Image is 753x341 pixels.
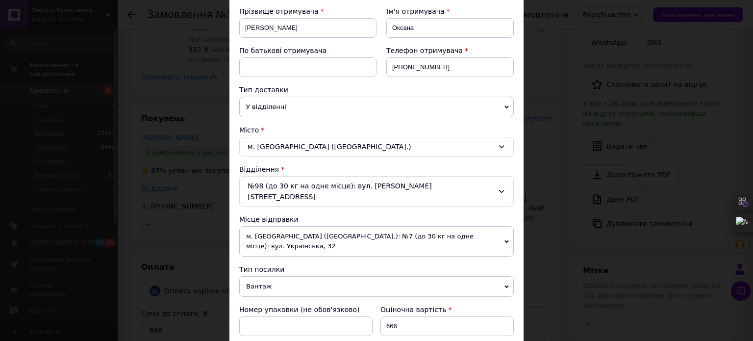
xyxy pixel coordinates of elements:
span: Тип посилки [239,265,284,273]
span: Місце відправки [239,215,299,223]
div: Місто [239,125,514,135]
div: №98 (до 30 кг на одне місце): вул. [PERSON_NAME][STREET_ADDRESS] [239,176,514,207]
span: Ім'я отримувача [386,7,445,15]
span: Прізвище отримувача [239,7,319,15]
div: м. [GEOGRAPHIC_DATA] ([GEOGRAPHIC_DATA].) [239,137,514,157]
div: Номер упаковки (не обов'язково) [239,305,373,315]
span: м. [GEOGRAPHIC_DATA] ([GEOGRAPHIC_DATA].): №7 (до 30 кг на одне місце): вул. Українська, 32 [239,226,514,257]
span: Телефон отримувача [386,47,463,54]
div: Відділення [239,164,514,174]
span: Тип доставки [239,86,288,94]
span: Вантаж [239,276,514,297]
span: По батькові отримувача [239,47,326,54]
input: +380 [386,57,514,77]
div: Оціночна вартість [380,305,514,315]
span: У відділенні [239,97,514,117]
